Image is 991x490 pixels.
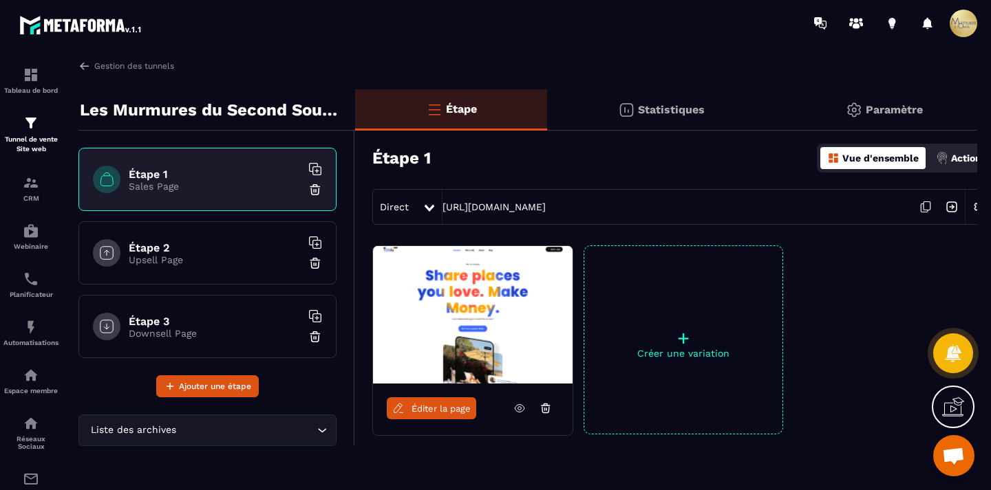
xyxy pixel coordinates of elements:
[933,435,974,476] div: Ouvrir le chat
[80,96,345,124] p: Les Murmures du Second Souffle
[87,423,179,438] span: Liste des archives
[23,223,39,239] img: automations
[23,471,39,487] img: email
[78,60,174,72] a: Gestion des tunnels
[129,181,301,192] p: Sales Page
[426,101,443,118] img: bars-o.4a397970.svg
[3,387,58,394] p: Espace membre
[846,102,862,118] img: setting-gr.5f69749f.svg
[584,348,782,359] p: Créer une variation
[3,260,58,309] a: schedulerschedulerPlanificateur
[939,194,965,220] img: arrow-next.bcc2205e.svg
[866,103,923,116] p: Paramètre
[179,379,251,393] span: Ajouter une étape
[3,135,58,154] p: Tunnel de vente Site web
[23,115,39,131] img: formation
[129,315,301,328] h6: Étape 3
[3,194,58,202] p: CRM
[3,405,58,460] a: social-networksocial-networkRéseaux Sociaux
[3,87,58,94] p: Tableau de bord
[387,397,476,419] a: Éditer la page
[129,254,301,265] p: Upsell Page
[3,339,58,346] p: Automatisations
[380,201,409,212] span: Direct
[3,212,58,260] a: automationsautomationsWebinaire
[19,12,143,37] img: logo
[78,60,91,72] img: arrow
[3,357,58,405] a: automationsautomationsEspace membre
[3,164,58,212] a: formationformationCRM
[842,153,919,164] p: Vue d'ensemble
[373,246,573,383] img: image
[3,104,58,164] a: formationformationTunnel de vente Site web
[78,414,337,446] div: Search for option
[308,330,322,344] img: trash
[129,328,301,339] p: Downsell Page
[129,241,301,254] h6: Étape 2
[23,415,39,432] img: social-network
[446,102,477,115] p: Étape
[23,175,39,191] img: formation
[3,291,58,298] p: Planificateur
[129,168,301,181] h6: Étape 1
[3,243,58,250] p: Webinaire
[3,435,58,450] p: Réseaux Sociaux
[638,103,705,116] p: Statistiques
[23,67,39,83] img: formation
[584,328,782,348] p: +
[936,152,948,164] img: actions.d6e523a2.png
[412,403,471,414] span: Éditer la page
[618,102,635,118] img: stats.20deebd0.svg
[179,423,314,438] input: Search for option
[3,56,58,104] a: formationformationTableau de bord
[23,367,39,383] img: automations
[23,271,39,287] img: scheduler
[308,183,322,197] img: trash
[156,375,259,397] button: Ajouter une étape
[372,148,431,168] h3: Étape 1
[827,152,840,164] img: dashboard-orange.40269519.svg
[23,319,39,335] img: automations
[951,153,986,164] p: Actions
[308,256,322,270] img: trash
[3,309,58,357] a: automationsautomationsAutomatisations
[443,201,546,212] a: [URL][DOMAIN_NAME]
